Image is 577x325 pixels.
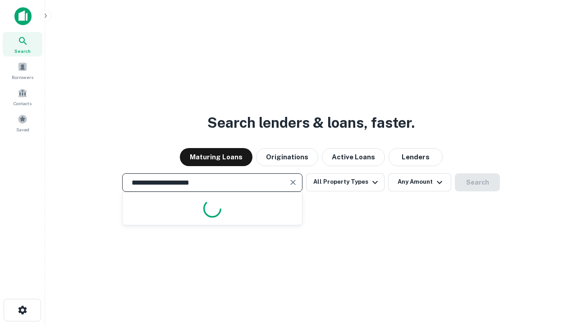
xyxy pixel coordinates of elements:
[322,148,385,166] button: Active Loans
[256,148,318,166] button: Originations
[14,100,32,107] span: Contacts
[3,84,42,109] a: Contacts
[389,148,443,166] button: Lenders
[14,47,31,55] span: Search
[12,74,33,81] span: Borrowers
[3,32,42,56] a: Search
[3,58,42,83] a: Borrowers
[207,112,415,134] h3: Search lenders & loans, faster.
[14,7,32,25] img: capitalize-icon.png
[306,173,385,191] button: All Property Types
[3,111,42,135] a: Saved
[16,126,29,133] span: Saved
[532,253,577,296] iframe: Chat Widget
[287,176,299,189] button: Clear
[388,173,451,191] button: Any Amount
[180,148,252,166] button: Maturing Loans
